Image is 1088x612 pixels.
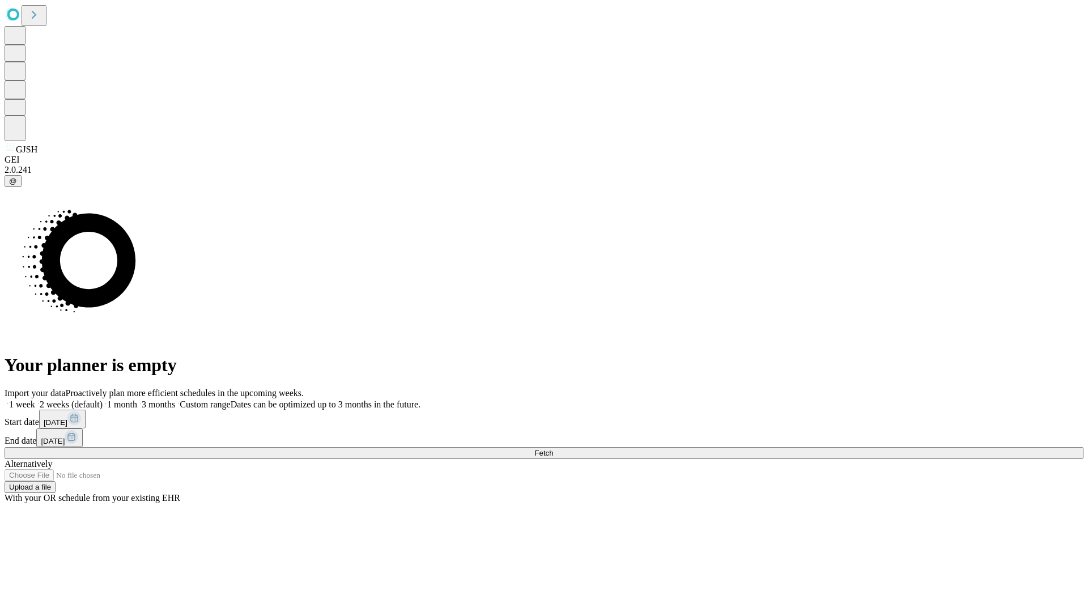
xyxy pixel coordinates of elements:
span: 3 months [142,399,175,409]
span: Dates can be optimized up to 3 months in the future. [231,399,420,409]
span: Import your data [5,388,66,398]
span: 1 month [107,399,137,409]
span: 2 weeks (default) [40,399,103,409]
button: Fetch [5,447,1083,459]
span: [DATE] [44,418,67,427]
span: Alternatively [5,459,52,469]
span: [DATE] [41,437,65,445]
span: With your OR schedule from your existing EHR [5,493,180,503]
button: [DATE] [39,410,86,428]
span: GJSH [16,144,37,154]
span: Fetch [534,449,553,457]
div: End date [5,428,1083,447]
div: Start date [5,410,1083,428]
span: Proactively plan more efficient schedules in the upcoming weeks. [66,388,304,398]
span: 1 week [9,399,35,409]
span: Custom range [180,399,230,409]
h1: Your planner is empty [5,355,1083,376]
button: [DATE] [36,428,83,447]
div: GEI [5,155,1083,165]
button: @ [5,175,22,187]
button: Upload a file [5,481,56,493]
span: @ [9,177,17,185]
div: 2.0.241 [5,165,1083,175]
